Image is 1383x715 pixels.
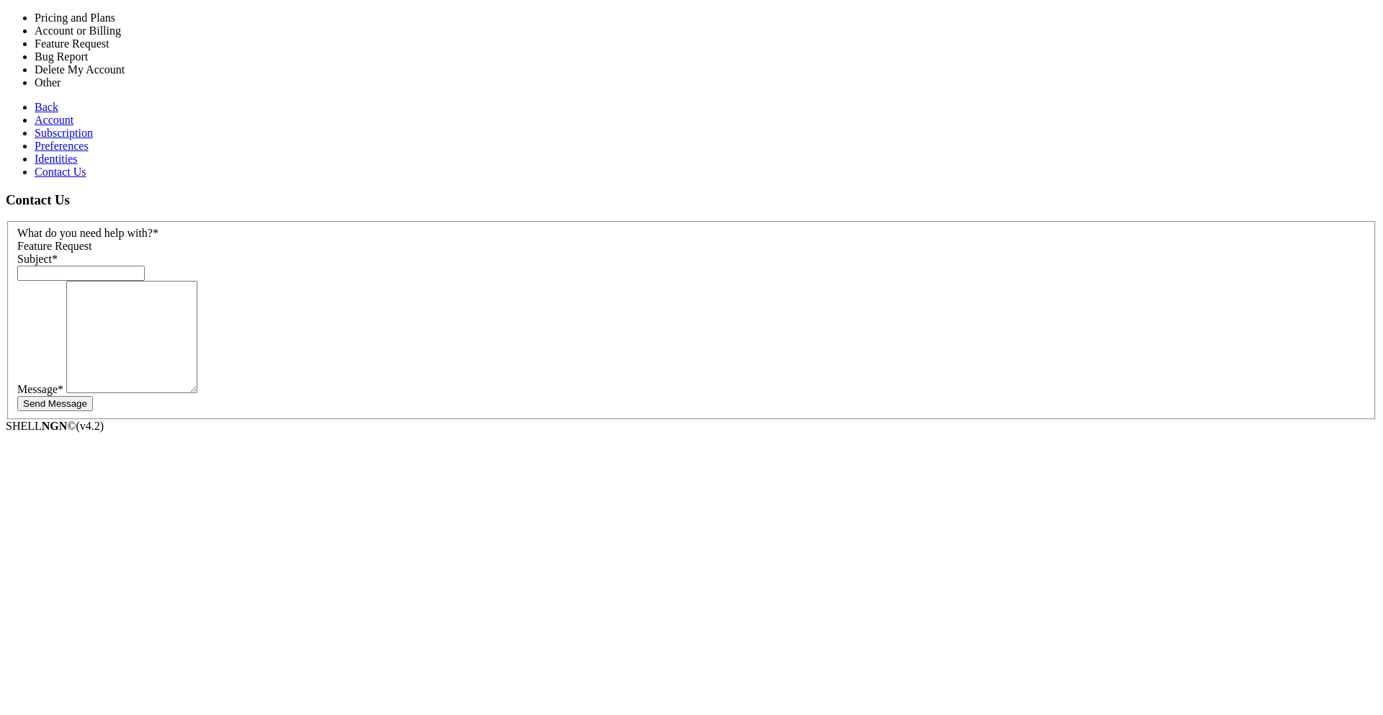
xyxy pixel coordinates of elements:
a: Contact Us [35,166,86,178]
h3: Contact Us [6,192,1377,208]
button: Send Message [17,396,93,411]
span: Feature Request [17,240,92,252]
label: Subject [17,253,58,265]
a: Back [35,101,58,113]
li: Bug Report [35,50,366,63]
li: Account or Billing [35,24,366,37]
div: Feature Request [17,240,1366,253]
li: Pricing and Plans [35,12,366,24]
span: SHELL © [6,420,104,432]
a: Identities [35,153,78,165]
label: Message [17,383,63,395]
a: Subscription [35,127,93,139]
a: Preferences [35,140,89,152]
li: Delete My Account [35,63,366,76]
li: Other [35,76,366,89]
label: What do you need help with? [17,227,158,239]
a: Account [35,114,73,126]
span: 4.2.0 [76,420,104,432]
li: Feature Request [35,37,366,50]
b: NGN [42,420,68,432]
